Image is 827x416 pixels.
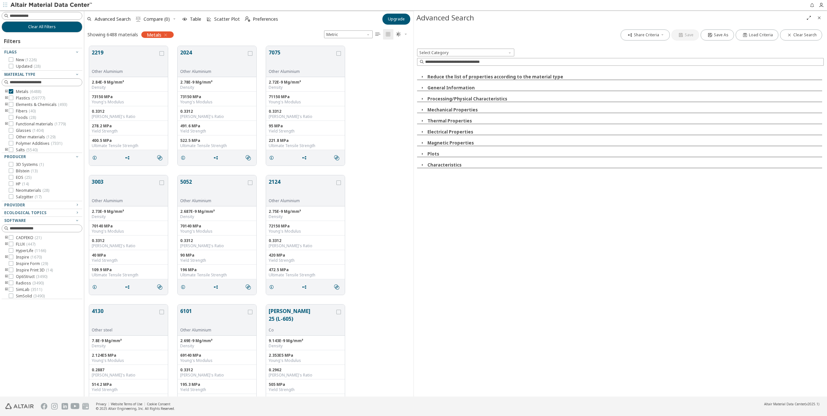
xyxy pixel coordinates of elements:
[16,89,41,94] span: Metals
[89,151,103,164] button: Details
[383,29,393,40] button: Tile View
[180,143,254,148] div: Ultimate Tensile Strength
[136,17,141,22] i: 
[180,80,254,85] div: 2.78E-9 Mg/mm³
[178,281,191,294] button: Details
[245,17,250,22] i: 
[31,287,42,292] span: ( 3511 )
[4,49,17,55] span: Flags
[4,218,26,223] span: Software
[334,284,339,290] i: 
[269,328,335,333] div: Co
[427,118,472,124] button: Thermal Properties
[416,13,804,23] div: Advanced Search
[92,373,165,378] div: [PERSON_NAME]'s Ratio
[634,32,659,38] span: Share Criteria
[157,155,162,160] i: 
[29,115,36,120] span: ( 28 )
[92,307,158,328] button: 4130
[269,85,342,90] div: Density
[269,178,335,198] button: 2124
[417,49,514,56] span: Select Category
[35,235,41,240] span: ( 21 )
[39,162,44,167] span: ( 1 )
[269,229,342,234] div: Young's Modulus
[16,235,41,240] span: CADFEKO
[180,258,254,263] div: Yield Strength
[269,214,342,219] div: Density
[92,138,165,143] div: 400.5 MPa
[10,2,93,8] img: Altair Material Data Center
[147,402,170,406] a: Cookie Consent
[736,29,778,40] button: Load Criteria
[16,141,62,146] span: Polymer Additives
[269,343,342,349] div: Density
[16,102,67,107] span: Elements & Chemicals
[95,17,131,21] span: Advanced Search
[35,248,46,253] span: ( 1166 )
[16,96,45,101] span: Plastics
[180,253,254,258] div: 90 MPa
[180,387,254,392] div: Yield Strength
[180,343,254,349] div: Density
[34,64,41,69] span: ( 28 )
[92,198,158,203] div: Other Aluminium
[180,85,254,90] div: Density
[36,274,47,279] span: ( 3490 )
[16,261,48,266] span: Inspire Form
[96,402,106,406] a: Privacy
[382,14,410,25] button: Upgrade
[4,268,9,273] i: toogle group
[16,134,55,140] span: Other materials
[92,143,165,148] div: Ultimate Tensile Strength
[269,129,342,134] div: Yield Strength
[147,32,161,38] span: Metals
[210,151,224,164] button: Share
[375,32,380,37] i: 
[180,198,247,203] div: Other Aluminium
[54,121,66,127] span: ( 1779 )
[42,188,49,193] span: ( 28 )
[33,293,45,299] span: ( 3490 )
[685,32,693,38] span: Save
[180,358,254,363] div: Young's Modulus
[154,151,168,164] button: Similar search
[92,224,165,229] div: 70140 MPa
[427,107,478,113] button: Mechanical Properties
[92,353,165,358] div: 2.124E5 MPa
[41,261,48,266] span: ( 29 )
[92,382,165,387] div: 514.2 MPa
[92,253,165,258] div: 40 MPa
[269,143,342,148] div: Ultimate Tensile Strength
[16,162,44,167] span: 3D Systems
[269,338,342,343] div: 9.143E-9 Mg/mm³
[269,373,342,378] div: [PERSON_NAME]'s Ratio
[22,181,29,187] span: ( 14 )
[16,255,42,260] span: Inspire
[29,108,36,114] span: ( 40 )
[89,281,103,294] button: Details
[25,175,31,180] span: ( 25 )
[16,248,46,253] span: HyperLife
[334,155,339,160] i: 
[4,274,9,279] i: toogle group
[269,80,342,85] div: 2.72E-9 Mg/mm³
[269,198,335,203] div: Other Aluminium
[269,243,342,248] div: [PERSON_NAME]'s Ratio
[417,162,427,168] button: Close
[4,121,9,127] i: toogle group
[373,29,383,40] button: Table View
[92,229,165,234] div: Young's Modulus
[269,258,342,263] div: Yield Strength
[180,123,254,129] div: 491.6 MPa
[5,403,34,409] img: Altair Engineering
[4,202,25,208] span: Provider
[111,402,142,406] a: Website Terms of Use
[246,284,251,290] i: 
[269,307,335,328] button: [PERSON_NAME] 25 (L-605)
[427,129,473,135] button: Electrical Properties
[26,241,35,247] span: ( 447 )
[92,94,165,99] div: 73150 MPa
[4,281,9,286] i: toogle group
[417,74,427,80] button: Close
